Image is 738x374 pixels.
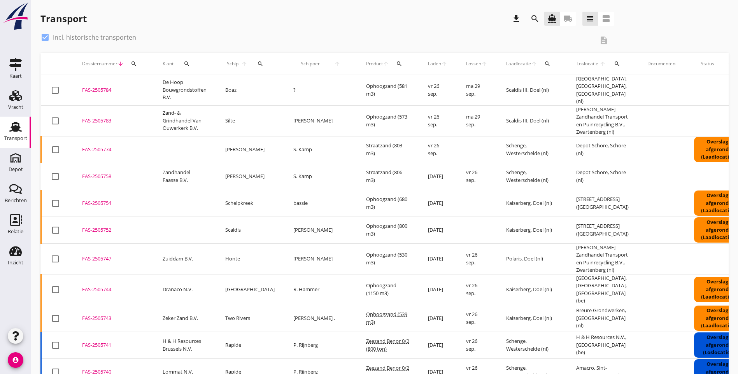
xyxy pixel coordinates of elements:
[419,332,457,358] td: [DATE]
[82,117,144,125] div: FAS-2505783
[544,61,550,67] i: search
[216,332,284,358] td: Rapide
[457,274,497,305] td: vr 26 sep.
[497,305,567,332] td: Kaiserberg, Doel (nl)
[82,255,144,263] div: FAS-2505747
[8,105,23,110] div: Vracht
[357,163,419,190] td: Straatzand (806 m3)
[457,332,497,358] td: vr 26 sep.
[497,105,567,136] td: Scaldis III, Doel (nl)
[497,243,567,274] td: Polaris, Doel (nl)
[567,105,638,136] td: [PERSON_NAME] Zandhandel Transport en Puinrecycling B.V., Zwartenberg (nl)
[82,173,144,180] div: FAS-2505758
[419,75,457,106] td: vr 26 sep.
[4,136,27,141] div: Transport
[512,14,521,23] i: download
[284,105,357,136] td: [PERSON_NAME]
[357,243,419,274] td: Ophoogzand (530 m3)
[216,243,284,274] td: Honte
[567,217,638,243] td: [STREET_ADDRESS] ([GEOGRAPHIC_DATA])
[216,75,284,106] td: Boaz
[216,274,284,305] td: [GEOGRAPHIC_DATA]
[357,190,419,217] td: Ophoogzand (680 m3)
[457,105,497,136] td: ma 29 sep.
[216,190,284,217] td: Schelpkreek
[531,61,537,67] i: arrow_upward
[8,352,23,368] i: account_circle
[419,105,457,136] td: vr 26 sep.
[284,332,357,358] td: P. Rijnberg
[383,61,389,67] i: arrow_upward
[506,60,531,67] span: Laadlocatie
[567,136,638,163] td: Depot Schore, Schore (nl)
[284,274,357,305] td: R. Hammer
[530,14,540,23] i: search
[497,274,567,305] td: Kaiserberg, Doel (nl)
[2,2,30,31] img: logo-small.a267ee39.svg
[40,12,87,25] div: Transport
[366,311,407,325] span: Ophoogzand (539 m3)
[153,75,216,106] td: De Hoop Bouwgrondstoffen B.V.
[153,105,216,136] td: Zand- & Grindhandel Van Ouwerkerk B.V.
[117,61,124,67] i: arrow_downward
[284,217,357,243] td: [PERSON_NAME]
[53,33,136,41] label: Incl. historische transporten
[82,286,144,294] div: FAS-2505744
[216,163,284,190] td: [PERSON_NAME]
[547,14,557,23] i: directions_boat
[284,75,357,106] td: ?
[419,190,457,217] td: [DATE]
[5,198,27,203] div: Berichten
[497,190,567,217] td: Kaiserberg, Doel (nl)
[419,243,457,274] td: [DATE]
[82,226,144,234] div: FAS-2505752
[599,61,607,67] i: arrow_upward
[327,61,347,67] i: arrow_upward
[8,229,23,234] div: Relatie
[357,75,419,106] td: Ophoogzand (581 m3)
[357,274,419,305] td: Ophoogzand (1150 m3)
[466,60,481,67] span: Lossen
[585,14,595,23] i: view_headline
[497,75,567,106] td: Scaldis III, Doel (nl)
[82,60,117,67] span: Dossiernummer
[153,243,216,274] td: Zuiddam B.V.
[481,61,487,67] i: arrow_upward
[225,60,240,67] span: Schip
[419,305,457,332] td: [DATE]
[284,136,357,163] td: S. Kamp
[563,14,573,23] i: local_shipping
[284,163,357,190] td: S. Kamp
[457,243,497,274] td: vr 26 sep.
[567,243,638,274] td: [PERSON_NAME] Zandhandel Transport en Puinrecycling B.V., Zwartenberg (nl)
[457,75,497,106] td: ma 29 sep.
[614,61,620,67] i: search
[441,61,447,67] i: arrow_upward
[153,305,216,332] td: Zeker Zand B.V.
[457,163,497,190] td: vr 26 sep.
[567,163,638,190] td: Depot Schore, Schore (nl)
[567,305,638,332] td: Breure Grondwerken, [GEOGRAPHIC_DATA] (nl)
[567,190,638,217] td: [STREET_ADDRESS] ([GEOGRAPHIC_DATA])
[357,217,419,243] td: Ophoogzand (800 m3)
[567,332,638,358] td: H & H Resources N.V., [GEOGRAPHIC_DATA] (be)
[82,146,144,154] div: FAS-2505774
[216,136,284,163] td: [PERSON_NAME]
[240,61,249,67] i: arrow_upward
[647,60,675,67] div: Documenten
[419,136,457,163] td: vr 26 sep.
[293,60,327,67] span: Schipper
[284,190,357,217] td: bassie
[497,136,567,163] td: Schenge, Westerschelde (nl)
[153,274,216,305] td: Dranaco N.V.
[257,61,263,67] i: search
[9,73,22,79] div: Kaart
[82,341,144,349] div: FAS-2505741
[216,105,284,136] td: Silte
[567,274,638,305] td: [GEOGRAPHIC_DATA], [GEOGRAPHIC_DATA], [GEOGRAPHIC_DATA] (be)
[9,167,23,172] div: Depot
[497,332,567,358] td: Schenge, Westerschelde (nl)
[366,60,383,67] span: Product
[428,60,441,67] span: Laden
[497,217,567,243] td: Kaiserberg, Doel (nl)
